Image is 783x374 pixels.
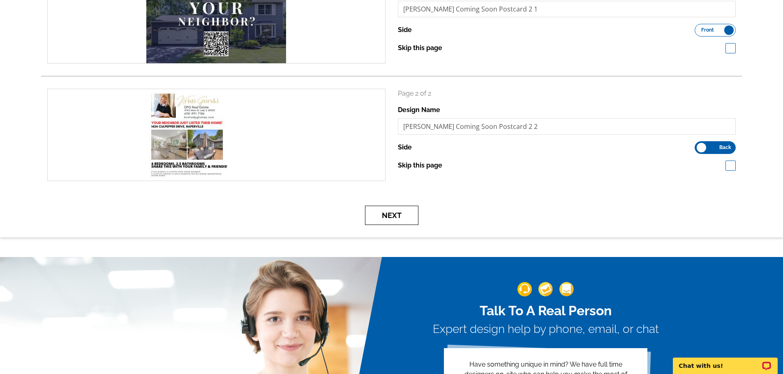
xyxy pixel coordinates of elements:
[433,303,659,319] h2: Talk To A Real Person
[398,105,440,115] label: Design Name
[538,282,553,296] img: support-img-2.png
[398,118,736,135] input: File Name
[559,282,574,296] img: support-img-3_1.png
[398,1,736,17] input: File Name
[398,25,412,35] label: Side
[517,282,532,296] img: support-img-1.png
[719,145,731,149] span: Back
[398,142,412,152] label: Side
[398,43,442,53] label: Skip this page
[668,348,783,374] iframe: LiveChat chat widget
[365,206,418,225] button: Next
[433,322,659,336] h3: Expert design help by phone, email, or chat
[701,28,714,32] span: Front
[398,161,442,170] label: Skip this page
[398,89,736,99] p: Page 2 of 2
